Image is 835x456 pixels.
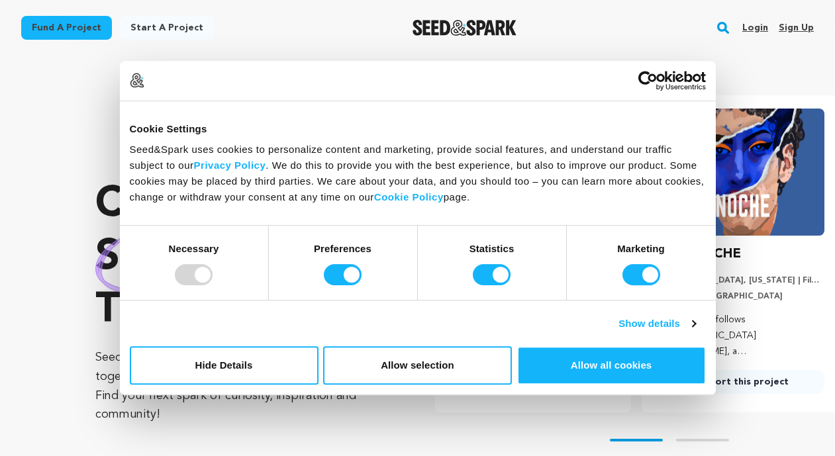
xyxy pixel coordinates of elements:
[655,109,824,236] img: ESTA NOCHE image
[130,346,319,385] button: Hide Details
[655,312,824,359] p: ESTA NOCHE follows [DEMOGRAPHIC_DATA] [PERSON_NAME], a [DEMOGRAPHIC_DATA], homeless runaway, conf...
[130,73,144,87] img: logo
[95,179,382,338] p: Crowdfunding that .
[194,160,266,171] a: Privacy Policy
[21,16,112,40] a: Fund a project
[169,243,219,254] strong: Necessary
[130,142,706,205] div: Seed&Spark uses cookies to personalize content and marketing, provide social features, and unders...
[413,20,516,36] a: Seed&Spark Homepage
[618,316,695,332] a: Show details
[469,243,515,254] strong: Statistics
[742,17,768,38] a: Login
[323,346,512,385] button: Allow selection
[130,121,706,137] div: Cookie Settings
[655,370,824,394] a: Support this project
[517,346,706,385] button: Allow all cookies
[120,16,214,40] a: Start a project
[655,291,824,302] p: Drama, [DEMOGRAPHIC_DATA]
[95,348,382,424] p: Seed&Spark is where creators and audiences work together to bring incredible new projects to life...
[655,275,824,286] p: [GEOGRAPHIC_DATA], [US_STATE] | Film Short
[617,243,665,254] strong: Marketing
[779,17,814,38] a: Sign up
[95,222,235,295] img: hand sketched image
[413,20,516,36] img: Seed&Spark Logo Dark Mode
[374,191,444,203] a: Cookie Policy
[590,71,706,91] a: Usercentrics Cookiebot - opens in a new window
[314,243,371,254] strong: Preferences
